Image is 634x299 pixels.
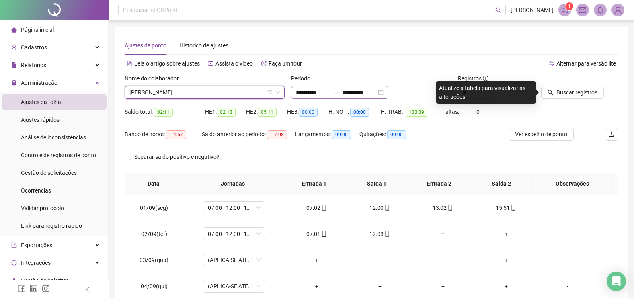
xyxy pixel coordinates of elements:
span: history [261,61,267,66]
div: + [291,256,342,264]
span: notification [561,6,568,14]
div: Saldo anterior ao período: [202,130,295,139]
span: Ajustes de ponto [125,42,166,49]
span: filter [267,90,272,95]
span: Relatórios [21,62,46,68]
span: 00:00 [332,130,351,139]
div: Open Intercom Messenger [607,272,626,291]
span: home [11,27,17,33]
div: H. NOT.: [328,107,381,117]
div: Saldo total: [125,107,205,117]
div: - [544,203,591,212]
div: H. TRAB.: [381,107,442,117]
span: Página inicial [21,27,54,33]
div: + [481,229,531,238]
span: Ocorrências [21,187,51,194]
span: 0 [476,109,480,115]
th: Entrada 2 [408,173,470,195]
span: -17:08 [267,130,287,139]
div: Atualize a tabela para visualizar as alterações [436,81,536,104]
span: Controle de registros de ponto [21,152,96,158]
span: Exportações [21,242,52,248]
div: + [418,229,468,238]
span: 01/09(seg) [140,205,168,211]
span: 00:00 [350,108,369,117]
span: 04/09(qui) [141,283,168,289]
div: + [481,256,531,264]
span: mobile [447,205,453,211]
span: Cadastros [21,44,47,51]
span: sync [11,260,17,266]
span: 00:00 [299,108,318,117]
span: Gestão de solicitações [21,170,77,176]
span: 07:00 - 12:00 | 13:00 - 17:00 [208,202,261,214]
sup: 1 [565,2,573,10]
div: Banco de horas: [125,130,202,139]
span: Buscar registros [556,88,597,97]
div: + [355,256,405,264]
span: Gestão de holerites [21,277,69,284]
span: (APLICA-SE ATESTADO) [208,254,261,266]
span: instagram [42,285,50,293]
span: (APLICA-SE ATESTADO) [208,280,261,292]
span: Ajustes da folha [21,99,61,105]
th: Saída 1 [345,173,408,195]
div: + [291,282,342,291]
div: 07:01 [291,229,342,238]
img: 86506 [612,4,624,16]
span: Análise de inconsistências [21,134,86,141]
span: Separar saldo positivo e negativo? [131,152,223,161]
span: down [275,90,280,95]
span: Validar protocolo [21,205,64,211]
span: Ajustes rápidos [21,117,60,123]
th: Observações [533,173,612,195]
span: facebook [18,285,26,293]
div: HE 1: [205,107,246,117]
span: 02/09(ter) [141,231,167,237]
button: Buscar registros [541,86,604,99]
span: mail [579,6,586,14]
span: Registros [458,74,488,83]
span: mobile [320,205,327,211]
button: Ver espelho de ponto [509,128,574,141]
span: 00:00 [387,130,406,139]
span: SIDNEY MARINHO DE SOUZA [129,86,280,98]
span: Administração [21,80,57,86]
span: 1 [568,4,571,9]
div: HE 2: [246,107,287,117]
div: 12:00 [355,203,405,212]
span: 07:00 - 12:00 | 13:00 - 17:00 [208,228,261,240]
span: search [495,7,501,13]
div: 15:51 [481,203,531,212]
span: Observações [539,179,605,188]
span: export [11,242,17,248]
span: Leia o artigo sobre ajustes [134,60,200,67]
span: upload [608,131,615,137]
span: swap [549,61,554,66]
div: 12:03 [355,229,405,238]
span: mobile [510,205,516,211]
span: user-add [11,45,17,50]
span: file [11,62,17,68]
div: 07:02 [291,203,342,212]
span: Link para registro rápido [21,223,82,229]
span: Ver espelho de ponto [515,130,567,139]
div: Lançamentos: [295,130,359,139]
label: Nome do colaborador [125,74,184,83]
th: Data [125,173,183,195]
span: mobile [320,231,327,237]
span: lock [11,80,17,86]
span: 02:11 [154,108,173,117]
span: mobile [384,205,390,211]
span: 03/09(qua) [140,257,168,263]
div: - [544,256,591,264]
th: Saída 2 [470,173,533,195]
span: Histórico de ajustes [179,42,228,49]
span: -14:57 [166,130,186,139]
span: linkedin [30,285,38,293]
th: Entrada 1 [283,173,345,195]
span: file-text [127,61,132,66]
div: 13:02 [418,203,468,212]
span: Faltas: [442,109,460,115]
span: 133:39 [406,108,427,117]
